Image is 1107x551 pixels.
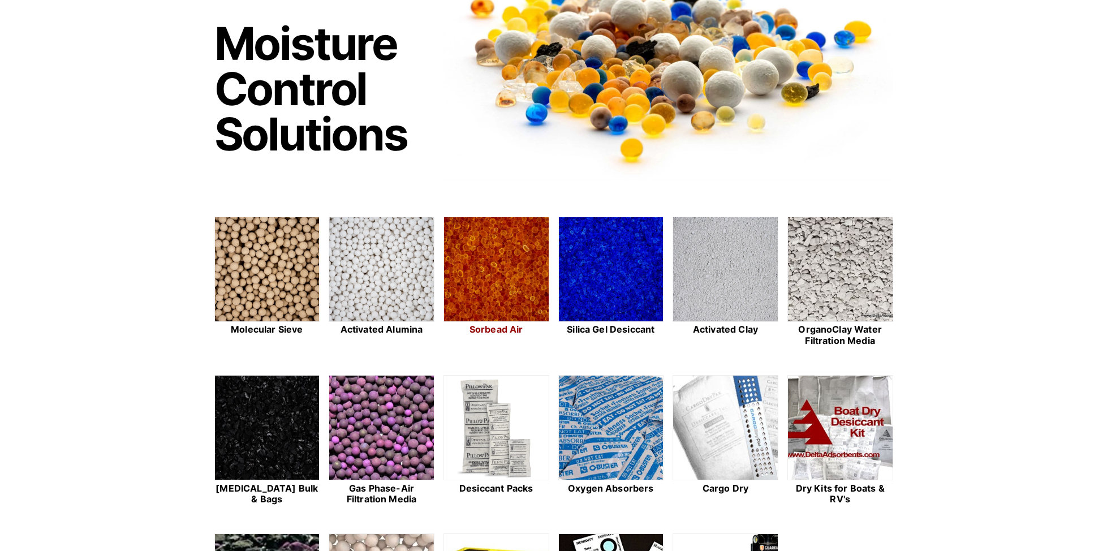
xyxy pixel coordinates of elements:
[443,217,549,348] a: Sorbead Air
[329,375,434,506] a: Gas Phase-Air Filtration Media
[558,217,664,348] a: Silica Gel Desiccant
[673,483,778,494] h2: Cargo Dry
[443,483,549,494] h2: Desiccant Packs
[329,217,434,348] a: Activated Alumina
[214,21,433,157] h1: Moisture Control Solutions
[214,324,320,335] h2: Molecular Sieve
[673,217,778,348] a: Activated Clay
[787,375,893,506] a: Dry Kits for Boats & RV's
[787,217,893,348] a: OrganoClay Water Filtration Media
[787,324,893,346] h2: OrganoClay Water Filtration Media
[558,483,664,494] h2: Oxygen Absorbers
[673,375,778,506] a: Cargo Dry
[558,375,664,506] a: Oxygen Absorbers
[443,324,549,335] h2: Sorbead Air
[214,375,320,506] a: [MEDICAL_DATA] Bulk & Bags
[329,483,434,505] h2: Gas Phase-Air Filtration Media
[443,375,549,506] a: Desiccant Packs
[214,483,320,505] h2: [MEDICAL_DATA] Bulk & Bags
[329,324,434,335] h2: Activated Alumina
[673,324,778,335] h2: Activated Clay
[787,483,893,505] h2: Dry Kits for Boats & RV's
[558,324,664,335] h2: Silica Gel Desiccant
[214,217,320,348] a: Molecular Sieve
